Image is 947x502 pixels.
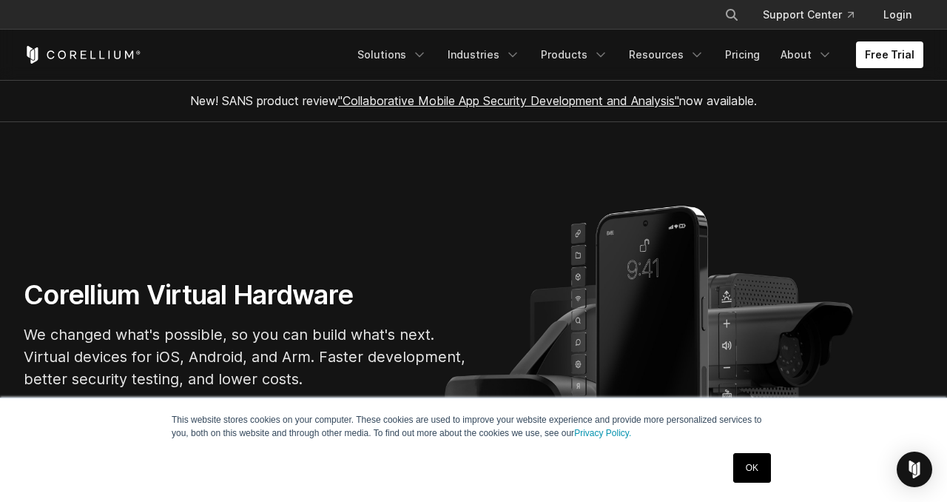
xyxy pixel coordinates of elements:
a: Privacy Policy. [574,428,631,438]
p: This website stores cookies on your computer. These cookies are used to improve your website expe... [172,413,775,440]
div: Open Intercom Messenger [897,452,932,487]
a: Login [872,1,923,28]
a: Support Center [751,1,866,28]
a: Free Trial [856,41,923,68]
span: New! SANS product review now available. [190,93,757,108]
a: "Collaborative Mobile App Security Development and Analysis" [338,93,679,108]
p: We changed what's possible, so you can build what's next. Virtual devices for iOS, Android, and A... [24,324,468,390]
h1: Corellium Virtual Hardware [24,278,468,312]
a: OK [733,453,771,483]
a: About [772,41,841,68]
div: Navigation Menu [348,41,923,68]
a: Products [532,41,617,68]
div: Navigation Menu [707,1,923,28]
a: Corellium Home [24,46,141,64]
a: Solutions [348,41,436,68]
a: Pricing [716,41,769,68]
button: Search [718,1,745,28]
a: Resources [620,41,713,68]
a: Industries [439,41,529,68]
